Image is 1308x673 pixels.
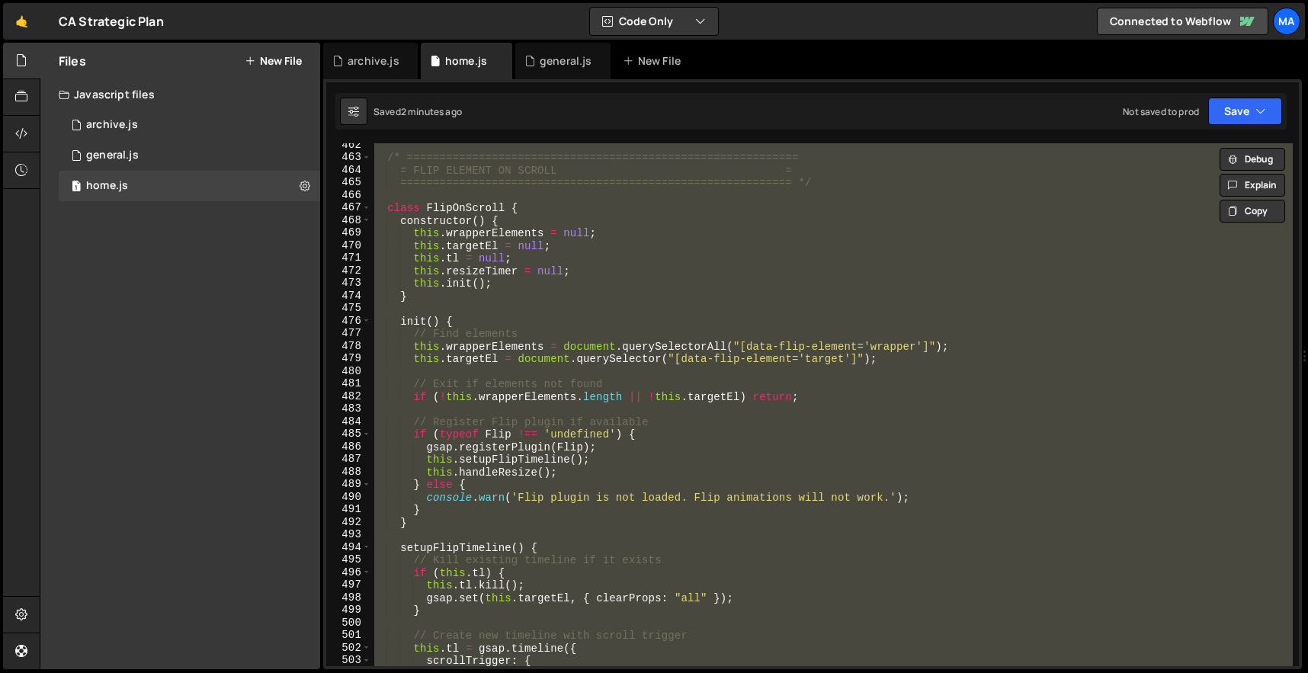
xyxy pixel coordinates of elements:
[326,491,371,504] div: 490
[326,516,371,529] div: 492
[1220,200,1285,223] button: Copy
[445,53,487,69] div: home.js
[326,277,371,290] div: 473
[1273,8,1300,35] a: Ma
[86,179,128,193] div: home.js
[1220,148,1285,171] button: Debug
[1208,98,1282,125] button: Save
[326,164,371,177] div: 464
[326,541,371,554] div: 494
[373,105,462,118] div: Saved
[72,181,81,194] span: 1
[326,478,371,491] div: 489
[326,264,371,277] div: 472
[326,466,371,479] div: 488
[326,591,371,604] div: 498
[40,79,320,110] div: Javascript files
[326,327,371,340] div: 477
[326,214,371,227] div: 468
[326,578,371,591] div: 497
[326,428,371,441] div: 485
[86,118,138,132] div: archive.js
[326,604,371,617] div: 499
[623,53,687,69] div: New File
[59,12,164,30] div: CA Strategic Plan
[326,642,371,655] div: 502
[326,528,371,541] div: 493
[326,201,371,214] div: 467
[1220,174,1285,197] button: Explain
[326,151,371,164] div: 463
[326,176,371,189] div: 465
[326,415,371,428] div: 484
[245,55,302,67] button: New File
[326,352,371,365] div: 479
[348,53,399,69] div: archive.js
[326,377,371,390] div: 481
[326,402,371,415] div: 483
[59,110,320,140] div: 17131/47521.js
[326,503,371,516] div: 491
[1123,105,1199,118] div: Not saved to prod
[326,441,371,453] div: 486
[326,139,371,152] div: 462
[59,140,320,171] div: 17131/47264.js
[326,189,371,202] div: 466
[86,149,139,162] div: general.js
[1097,8,1268,35] a: Connected to Webflow
[326,365,371,378] div: 480
[326,629,371,642] div: 501
[401,105,462,118] div: 2 minutes ago
[326,239,371,252] div: 470
[326,315,371,328] div: 476
[326,226,371,239] div: 469
[326,252,371,264] div: 471
[326,302,371,315] div: 475
[3,3,40,40] a: 🤙
[326,390,371,403] div: 482
[326,340,371,353] div: 478
[326,617,371,630] div: 500
[326,566,371,579] div: 496
[59,171,320,201] div: 17131/47267.js
[590,8,718,35] button: Code Only
[326,453,371,466] div: 487
[326,654,371,667] div: 503
[326,290,371,303] div: 474
[326,553,371,566] div: 495
[540,53,592,69] div: general.js
[59,53,86,69] h2: Files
